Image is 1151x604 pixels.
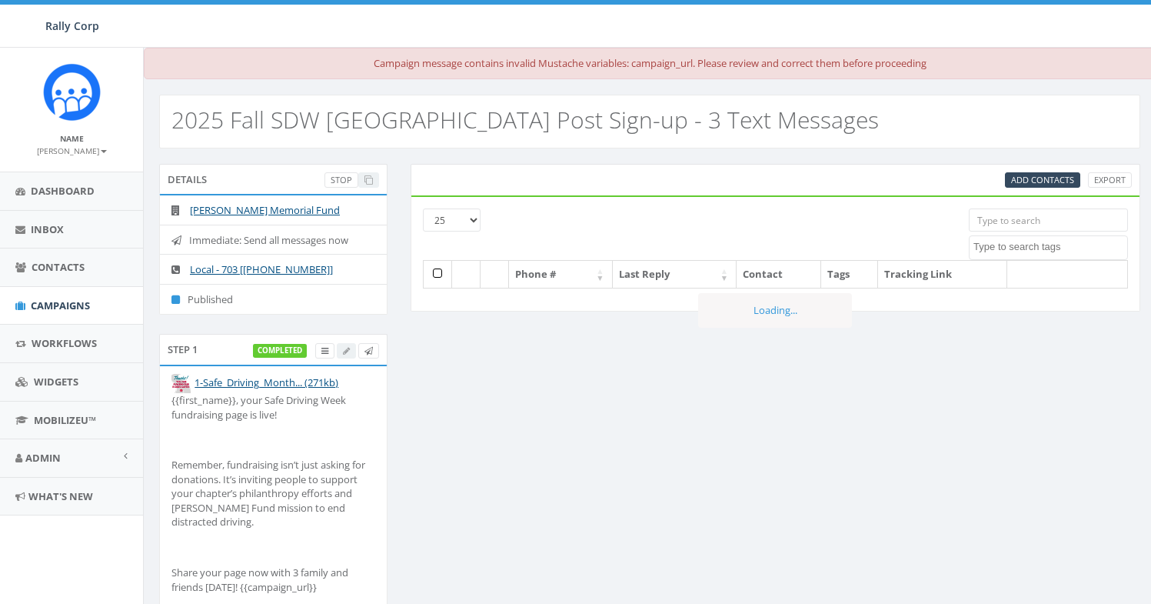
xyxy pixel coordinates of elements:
span: Widgets [34,375,78,389]
p: {{first_name}}, your Safe Driving Week fundraising page is live! [171,393,375,422]
label: completed [253,344,307,358]
li: Immediate: Send all messages now [160,225,387,255]
p: Remember, fundraising isn’t just asking for donations. It’s inviting people to support your chapt... [171,458,375,529]
span: Workflows [32,336,97,350]
img: Icon_1.png [43,63,101,121]
span: MobilizeU™ [34,413,96,427]
li: Published [160,284,387,315]
p: Share your page now with 3 family and friends [DATE]! {{campaign_url}} [171,566,375,594]
a: [PERSON_NAME] [37,143,107,157]
th: Last Reply [613,261,737,288]
div: Loading... [698,293,852,328]
th: Phone # [509,261,613,288]
span: Add Contacts [1011,174,1074,185]
a: Add Contacts [1005,172,1080,189]
a: [PERSON_NAME] Memorial Fund [190,203,340,217]
span: Rally Corp [45,18,99,33]
a: Export [1088,172,1132,189]
a: Stop [324,172,358,189]
span: Contacts [32,260,85,274]
span: Dashboard [31,184,95,198]
th: Contact [737,261,821,288]
i: Published [171,295,188,305]
th: Tracking Link [878,261,1007,288]
a: Local - 703 [[PHONE_NUMBER]] [190,262,333,276]
span: Send Test Message [364,345,373,356]
th: Tags [821,261,878,288]
span: Inbox [31,222,64,236]
span: Campaigns [31,299,90,312]
div: Details [159,164,388,195]
i: Immediate: Send all messages now [171,235,189,245]
input: Type to search [969,209,1128,232]
a: 1-Safe_Driving_Month... (271kb) [195,375,338,389]
span: What's New [28,489,93,503]
span: Admin [25,451,61,465]
small: [PERSON_NAME] [37,145,107,156]
small: Name [60,133,84,144]
textarea: Search [973,240,1127,254]
h2: 2025 Fall SDW [GEOGRAPHIC_DATA] Post Sign-up - 3 Text Messages [171,107,879,132]
span: View Campaign Delivery Statistics [321,345,328,356]
div: Step 1 [159,334,388,365]
span: CSV files only [1011,174,1074,185]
